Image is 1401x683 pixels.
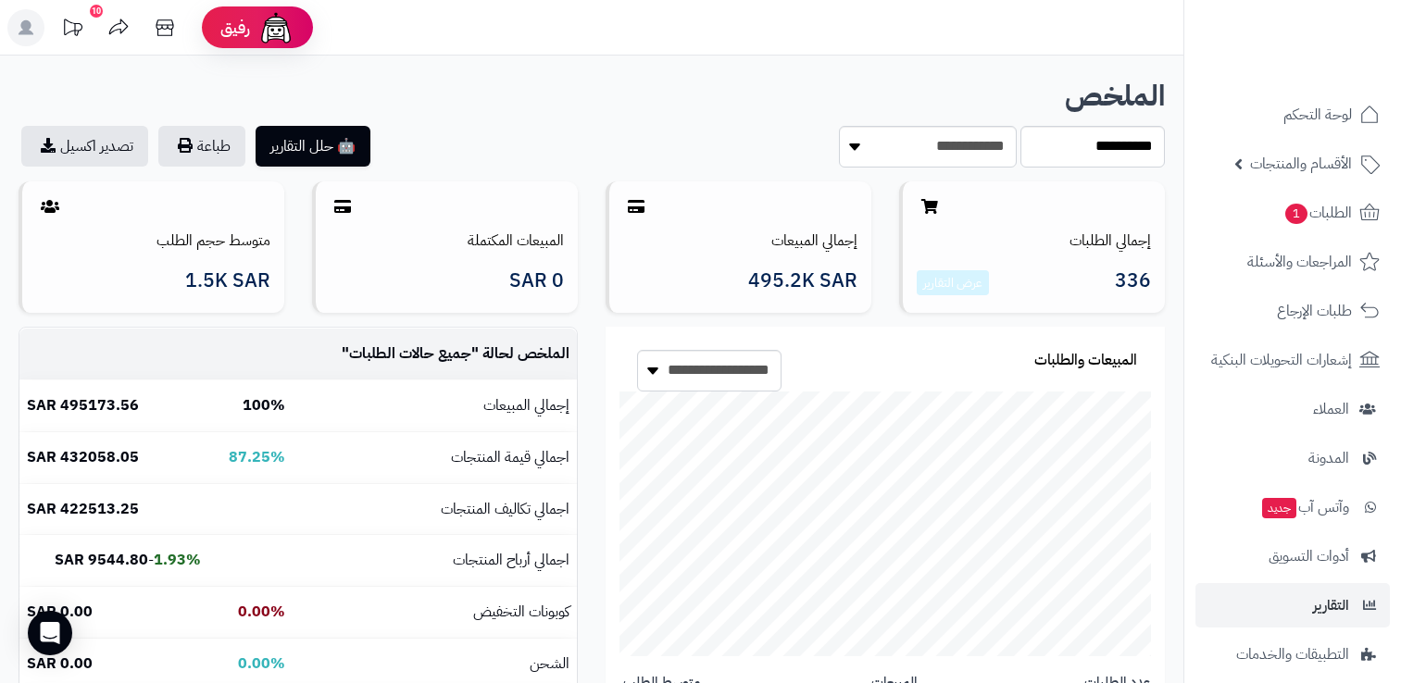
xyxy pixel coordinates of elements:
img: ai-face.png [257,9,294,46]
td: اجمالي قيمة المنتجات [293,432,577,483]
a: وآتس آبجديد [1195,485,1390,529]
a: المراجعات والأسئلة [1195,240,1390,284]
b: 0.00% [238,652,285,675]
a: تحديثات المنصة [49,9,95,51]
a: المدونة [1195,436,1390,480]
a: طلبات الإرجاع [1195,289,1390,333]
b: 0.00% [238,601,285,623]
span: المراجعات والأسئلة [1247,249,1352,275]
span: أدوات التسويق [1269,543,1349,569]
span: 495.2K SAR [748,270,857,292]
a: عرض التقارير [923,273,982,292]
span: رفيق [220,17,250,39]
a: إجمالي الطلبات [1070,230,1151,252]
a: أدوات التسويق [1195,534,1390,578]
b: 100% [243,394,285,416]
span: 1 [1285,204,1307,224]
a: تصدير اكسيل [21,126,148,167]
span: التطبيقات والخدمات [1236,641,1349,667]
span: 0 SAR [509,270,564,292]
span: الطلبات [1283,200,1352,226]
span: الأقسام والمنتجات [1250,151,1352,177]
span: لوحة التحكم [1283,102,1352,128]
div: Open Intercom Messenger [28,611,72,655]
a: العملاء [1195,387,1390,431]
span: 1.5K SAR [185,270,270,292]
a: التقارير [1195,583,1390,627]
span: طلبات الإرجاع [1277,298,1352,324]
b: 9544.80 SAR [55,549,148,571]
b: 432058.05 SAR [27,446,139,468]
b: 0.00 SAR [27,601,93,623]
b: الملخص [1065,74,1165,118]
td: اجمالي تكاليف المنتجات [293,484,577,535]
span: إشعارات التحويلات البنكية [1211,347,1352,373]
a: إشعارات التحويلات البنكية [1195,338,1390,382]
button: طباعة [158,126,245,167]
b: 495173.56 SAR [27,394,139,416]
td: الملخص لحالة " " [293,329,577,379]
div: 10 [90,5,103,18]
td: كوبونات التخفيض [293,587,577,638]
a: المبيعات المكتملة [468,230,564,252]
span: المدونة [1308,445,1349,471]
button: 🤖 حلل التقارير [256,126,370,167]
h3: المبيعات والطلبات [1034,353,1137,369]
td: إجمالي المبيعات [293,380,577,431]
a: لوحة التحكم [1195,93,1390,137]
a: الطلبات1 [1195,191,1390,235]
td: - [19,535,208,586]
span: جميع حالات الطلبات [349,342,471,365]
a: متوسط حجم الطلب [156,230,270,252]
a: التطبيقات والخدمات [1195,632,1390,677]
td: اجمالي أرباح المنتجات [293,535,577,586]
b: 1.93% [154,549,201,571]
b: 0.00 SAR [27,652,93,675]
span: وآتس آب [1260,494,1349,520]
span: العملاء [1313,396,1349,422]
b: 422513.25 SAR [27,498,139,520]
span: 336 [1115,270,1151,296]
span: التقارير [1313,592,1349,618]
span: جديد [1262,498,1296,518]
b: 87.25% [229,446,285,468]
a: إجمالي المبيعات [771,230,857,252]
